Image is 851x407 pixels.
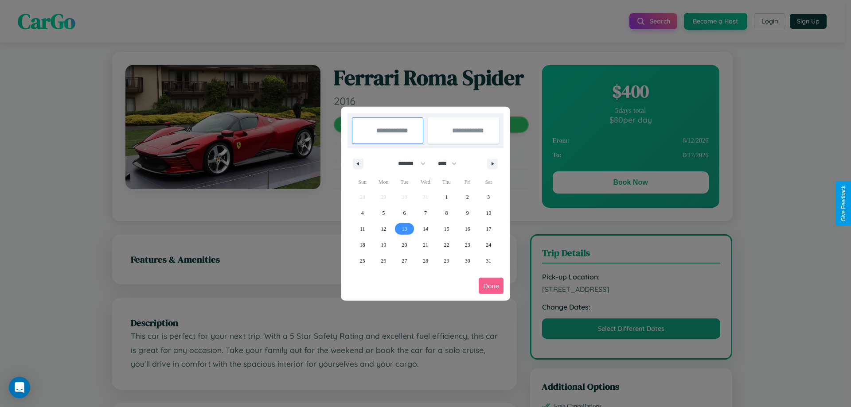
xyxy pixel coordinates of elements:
[394,175,415,189] span: Tue
[478,237,499,253] button: 24
[444,221,449,237] span: 15
[466,205,469,221] span: 9
[479,278,504,294] button: Done
[415,205,436,221] button: 7
[465,237,470,253] span: 23
[360,221,365,237] span: 11
[381,221,386,237] span: 12
[478,253,499,269] button: 31
[478,189,499,205] button: 3
[436,189,457,205] button: 1
[373,237,394,253] button: 19
[457,237,478,253] button: 23
[457,205,478,221] button: 9
[373,221,394,237] button: 12
[373,175,394,189] span: Mon
[381,237,386,253] span: 19
[394,253,415,269] button: 27
[402,253,407,269] span: 27
[465,221,470,237] span: 16
[373,253,394,269] button: 26
[352,221,373,237] button: 11
[360,237,365,253] span: 18
[423,221,428,237] span: 14
[394,237,415,253] button: 20
[415,237,436,253] button: 21
[382,205,385,221] span: 5
[486,253,491,269] span: 31
[436,237,457,253] button: 22
[486,237,491,253] span: 24
[394,205,415,221] button: 6
[436,175,457,189] span: Thu
[402,221,407,237] span: 13
[445,205,448,221] span: 8
[436,253,457,269] button: 29
[423,253,428,269] span: 28
[457,175,478,189] span: Fri
[486,205,491,221] span: 10
[457,253,478,269] button: 30
[478,221,499,237] button: 17
[445,189,448,205] span: 1
[424,205,427,221] span: 7
[486,221,491,237] span: 17
[9,377,30,398] div: Open Intercom Messenger
[444,253,449,269] span: 29
[352,253,373,269] button: 25
[415,175,436,189] span: Wed
[415,253,436,269] button: 28
[403,205,406,221] span: 6
[394,221,415,237] button: 13
[478,205,499,221] button: 10
[361,205,364,221] span: 4
[352,237,373,253] button: 18
[465,253,470,269] span: 30
[436,205,457,221] button: 8
[360,253,365,269] span: 25
[466,189,469,205] span: 2
[402,237,407,253] span: 20
[415,221,436,237] button: 14
[840,186,847,221] div: Give Feedback
[423,237,428,253] span: 21
[487,189,490,205] span: 3
[352,205,373,221] button: 4
[444,237,449,253] span: 22
[436,221,457,237] button: 15
[373,205,394,221] button: 5
[457,189,478,205] button: 2
[478,175,499,189] span: Sat
[381,253,386,269] span: 26
[352,175,373,189] span: Sun
[457,221,478,237] button: 16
